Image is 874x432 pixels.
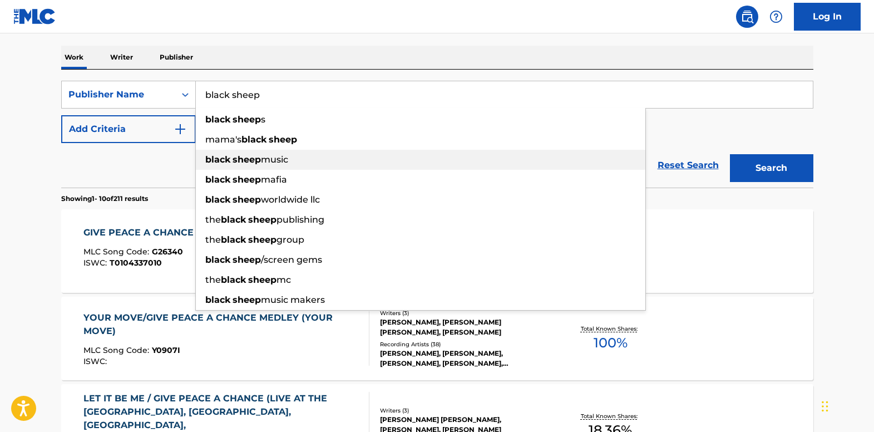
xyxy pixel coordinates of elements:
[248,274,276,285] strong: sheep
[233,154,261,165] strong: sheep
[581,325,640,333] p: Total Known Shares:
[261,174,287,185] span: mafia
[205,214,221,225] span: the
[261,114,265,125] span: s
[156,46,196,69] p: Publisher
[769,10,783,23] img: help
[107,46,136,69] p: Writer
[261,254,322,265] span: /screen gems
[83,247,152,257] span: MLC Song Code :
[652,153,724,178] a: Reset Search
[380,309,548,317] div: Writers ( 3 )
[248,234,276,245] strong: sheep
[740,10,754,23] img: search
[233,174,261,185] strong: sheep
[13,8,56,24] img: MLC Logo
[205,294,230,305] strong: black
[594,333,628,353] span: 100 %
[61,297,813,380] a: YOUR MOVE/GIVE PEACE A CHANCE MEDLEY (YOUR MOVE)MLC Song Code:Y0907IISWC:Writers (3)[PERSON_NAME]...
[61,194,148,204] p: Showing 1 - 10 of 211 results
[205,274,221,285] span: the
[83,258,110,268] span: ISWC :
[61,46,87,69] p: Work
[221,274,246,285] strong: black
[61,115,196,143] button: Add Criteria
[269,134,297,145] strong: sheep
[261,294,325,305] span: music makers
[205,194,230,205] strong: black
[61,209,813,293] a: GIVE PEACE A CHANCEMLC Song Code:G26340ISWC:T0104337010Writers (1)[PERSON_NAME]Recording Artists ...
[241,134,266,145] strong: black
[233,114,261,125] strong: sheep
[822,390,828,423] div: Drag
[794,3,861,31] a: Log In
[83,392,360,432] div: LET IT BE ME / GIVE PEACE A CHANCE (LIVE AT THE [GEOGRAPHIC_DATA], [GEOGRAPHIC_DATA], [GEOGRAPHIC...
[233,254,261,265] strong: sheep
[581,412,640,420] p: Total Known Shares:
[818,379,874,432] iframe: Chat Widget
[221,234,246,245] strong: black
[110,258,162,268] span: T0104337010
[233,194,261,205] strong: sheep
[61,81,813,188] form: Search Form
[261,154,288,165] span: music
[730,154,813,182] button: Search
[380,340,548,348] div: Recording Artists ( 38 )
[248,214,276,225] strong: sheep
[152,247,183,257] span: G26340
[233,294,261,305] strong: sheep
[380,317,548,337] div: [PERSON_NAME], [PERSON_NAME] [PERSON_NAME], [PERSON_NAME]
[83,311,360,338] div: YOUR MOVE/GIVE PEACE A CHANCE MEDLEY (YOUR MOVE)
[205,134,241,145] span: mama's
[221,214,246,225] strong: black
[83,226,199,239] div: GIVE PEACE A CHANCE
[380,348,548,369] div: [PERSON_NAME], [PERSON_NAME], [PERSON_NAME], [PERSON_NAME], [PERSON_NAME]
[261,194,320,205] span: worldwide llc
[276,274,291,285] span: mc
[205,174,230,185] strong: black
[205,234,221,245] span: the
[83,356,110,366] span: ISWC :
[205,254,230,265] strong: black
[205,154,230,165] strong: black
[205,114,230,125] strong: black
[174,122,187,136] img: 9d2ae6d4665cec9f34b9.svg
[152,345,180,355] span: Y0907I
[83,345,152,355] span: MLC Song Code :
[276,234,304,245] span: group
[68,88,169,101] div: Publisher Name
[276,214,324,225] span: publishing
[736,6,758,28] a: Public Search
[380,406,548,415] div: Writers ( 3 )
[765,6,787,28] div: Help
